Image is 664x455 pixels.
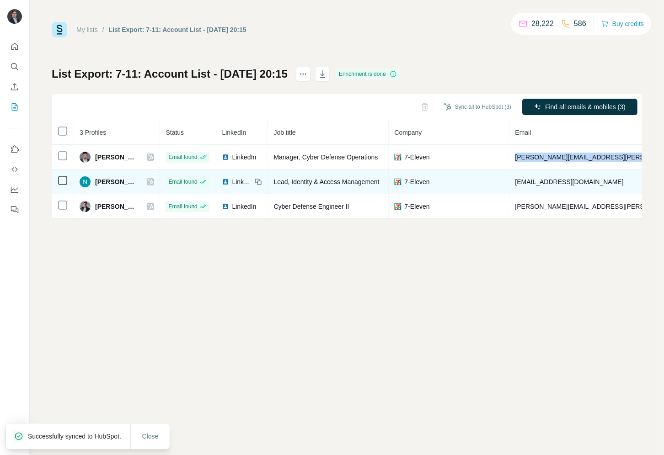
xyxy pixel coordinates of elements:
img: Avatar [7,9,22,24]
img: Surfe Logo [52,22,67,37]
p: Successfully synced to HubSpot. [28,432,129,441]
span: Email found [168,202,197,211]
span: Cyber Defense Engineer II [273,203,349,210]
button: Enrich CSV [7,79,22,95]
span: 7-Eleven [404,153,429,162]
p: 586 [574,18,586,29]
span: Status [166,129,184,136]
button: Sync all to HubSpot (3) [438,100,518,114]
img: company-logo [394,203,402,210]
span: Close [142,432,159,441]
button: Use Surfe API [7,161,22,178]
span: Manager, Cyber Defense Operations [273,153,378,161]
span: Company [394,129,422,136]
span: 7-Eleven [404,202,429,211]
span: Job title [273,129,295,136]
button: Buy credits [601,17,644,30]
h1: List Export: 7-11: Account List - [DATE] 20:15 [52,67,288,81]
span: [PERSON_NAME] [95,153,138,162]
span: Email found [168,153,197,161]
img: LinkedIn logo [222,153,229,161]
button: Quick start [7,38,22,55]
span: 3 Profiles [80,129,106,136]
span: Email found [168,178,197,186]
button: Search [7,58,22,75]
span: Find all emails & mobiles (3) [545,102,626,111]
button: Dashboard [7,181,22,198]
button: Use Surfe on LinkedIn [7,141,22,158]
img: company-logo [394,178,402,185]
img: Avatar [80,152,91,163]
span: Lead, Identity & Access Management [273,178,379,185]
img: LinkedIn logo [222,178,229,185]
a: My lists [76,26,98,33]
button: Feedback [7,201,22,218]
span: 7-Eleven [404,177,429,186]
span: LinkedIn [232,202,256,211]
span: [PERSON_NAME] [95,202,138,211]
span: LinkedIn [222,129,246,136]
span: [PERSON_NAME] [95,177,138,186]
button: Close [136,428,165,444]
button: actions [296,67,311,81]
span: Email [515,129,531,136]
span: LinkedIn [232,177,252,186]
span: LinkedIn [232,153,256,162]
img: Avatar [80,176,91,187]
p: 28,222 [531,18,554,29]
li: / [102,25,104,34]
span: [EMAIL_ADDRESS][DOMAIN_NAME] [515,178,623,185]
img: Avatar [80,201,91,212]
img: company-logo [394,153,402,161]
img: LinkedIn logo [222,203,229,210]
div: Enrichment is done [336,69,400,79]
div: List Export: 7-11: Account List - [DATE] 20:15 [109,25,246,34]
button: My lists [7,99,22,115]
button: Find all emails & mobiles (3) [522,99,637,115]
